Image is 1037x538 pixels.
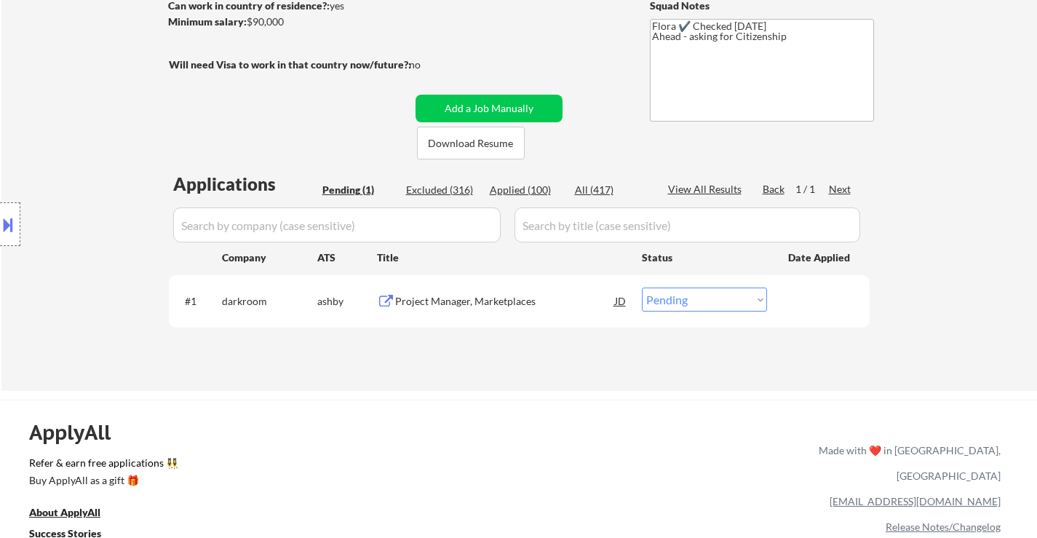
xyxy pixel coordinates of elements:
div: Project Manager, Marketplaces [395,294,615,309]
div: Status [642,244,767,270]
div: Made with ❤️ in [GEOGRAPHIC_DATA], [GEOGRAPHIC_DATA] [813,438,1001,488]
div: ATS [317,250,377,265]
div: JD [613,288,628,314]
div: ApplyAll [29,420,127,445]
div: All (417) [575,183,648,197]
button: Add a Job Manually [416,95,563,122]
div: Next [829,182,852,197]
div: 1 / 1 [795,182,829,197]
div: Pending (1) [322,183,395,197]
a: About ApplyAll [29,505,121,523]
div: View All Results [668,182,746,197]
input: Search by title (case sensitive) [514,207,860,242]
div: Back [763,182,786,197]
div: Company [222,250,317,265]
input: Search by company (case sensitive) [173,207,501,242]
div: Applied (100) [490,183,563,197]
div: no [409,58,450,72]
strong: Minimum salary: [168,15,247,28]
button: Download Resume [417,127,525,159]
a: [EMAIL_ADDRESS][DOMAIN_NAME] [830,495,1001,507]
div: $90,000 [168,15,410,29]
u: About ApplyAll [29,506,100,518]
a: Buy ApplyAll as a gift 🎁 [29,473,175,491]
div: darkroom [222,294,317,309]
div: ashby [317,294,377,309]
a: Refer & earn free applications 👯‍♀️ [29,458,514,473]
a: Release Notes/Changelog [886,521,1001,533]
div: Buy ApplyAll as a gift 🎁 [29,475,175,486]
div: Excluded (316) [406,183,479,197]
strong: Will need Visa to work in that country now/future?: [169,58,411,71]
div: Title [377,250,628,265]
div: Date Applied [788,250,852,265]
